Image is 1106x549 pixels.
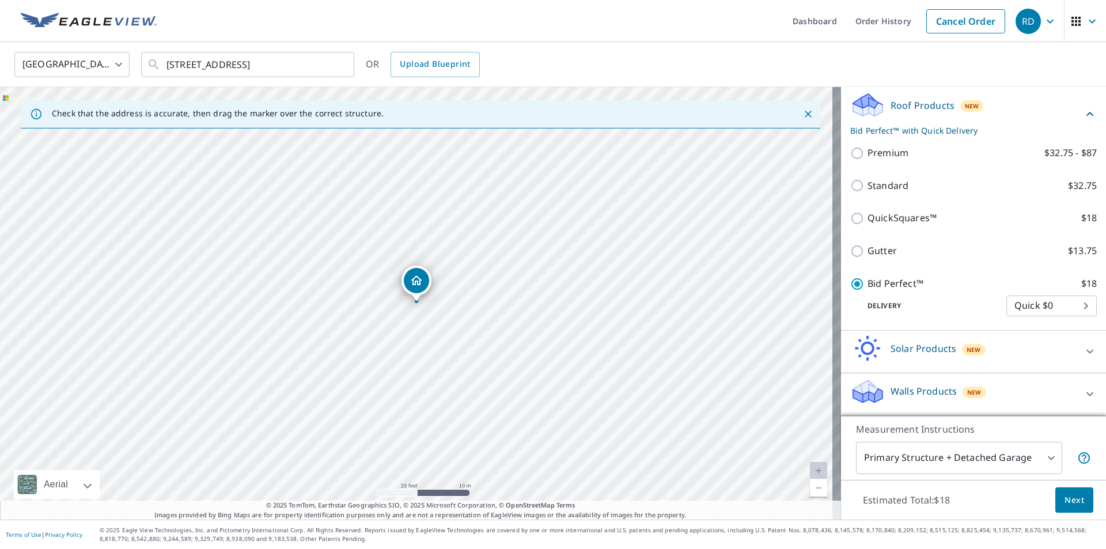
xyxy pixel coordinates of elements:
[1055,487,1093,513] button: Next
[1077,451,1091,465] span: Your report will include the primary structure and a detached garage if one exists.
[1068,244,1097,258] p: $13.75
[856,442,1062,474] div: Primary Structure + Detached Garage
[967,388,982,397] span: New
[868,146,908,160] p: Premium
[100,526,1100,543] p: © 2025 Eagle View Technologies, Inc. and Pictometry International Corp. All Rights Reserved. Repo...
[45,531,82,539] a: Privacy Policy
[1044,146,1097,160] p: $32.75 - $87
[14,470,100,499] div: Aerial
[868,244,897,258] p: Gutter
[1006,290,1097,322] div: Quick $0
[967,345,981,354] span: New
[6,531,41,539] a: Terms of Use
[14,48,130,81] div: [GEOGRAPHIC_DATA]
[366,52,480,77] div: OR
[506,501,554,509] a: OpenStreetMap
[850,378,1097,411] div: Walls ProductsNew
[40,470,71,499] div: Aerial
[891,99,955,112] p: Roof Products
[810,479,827,497] a: Current Level 20, Zoom Out
[166,48,331,81] input: Search by address or latitude-longitude
[926,9,1005,33] a: Cancel Order
[266,501,575,510] span: © 2025 TomTom, Earthstar Geographics SIO, © 2025 Microsoft Corporation, ©
[965,101,979,111] span: New
[400,57,470,71] span: Upload Blueprint
[1081,211,1097,225] p: $18
[556,501,575,509] a: Terms
[391,52,479,77] a: Upload Blueprint
[1065,493,1084,508] span: Next
[868,277,923,291] p: Bid Perfect™
[1068,179,1097,193] p: $32.75
[801,107,816,122] button: Close
[856,422,1091,436] p: Measurement Instructions
[810,462,827,479] a: Current Level 20, Zoom In Disabled
[52,108,384,119] p: Check that the address is accurate, then drag the marker over the correct structure.
[850,124,1083,137] p: Bid Perfect™ with Quick Delivery
[850,92,1097,137] div: Roof ProductsNewBid Perfect™ with Quick Delivery
[6,531,82,538] p: |
[868,179,908,193] p: Standard
[891,384,957,398] p: Walls Products
[850,335,1097,368] div: Solar ProductsNew
[891,342,956,355] p: Solar Products
[1081,277,1097,291] p: $18
[850,301,1006,311] p: Delivery
[1016,9,1041,34] div: RD
[402,266,431,301] div: Dropped pin, building 1, Residential property, 4221 Green Ave Madison, WI 53704
[854,487,959,513] p: Estimated Total: $18
[21,13,157,30] img: EV Logo
[868,211,937,225] p: QuickSquares™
